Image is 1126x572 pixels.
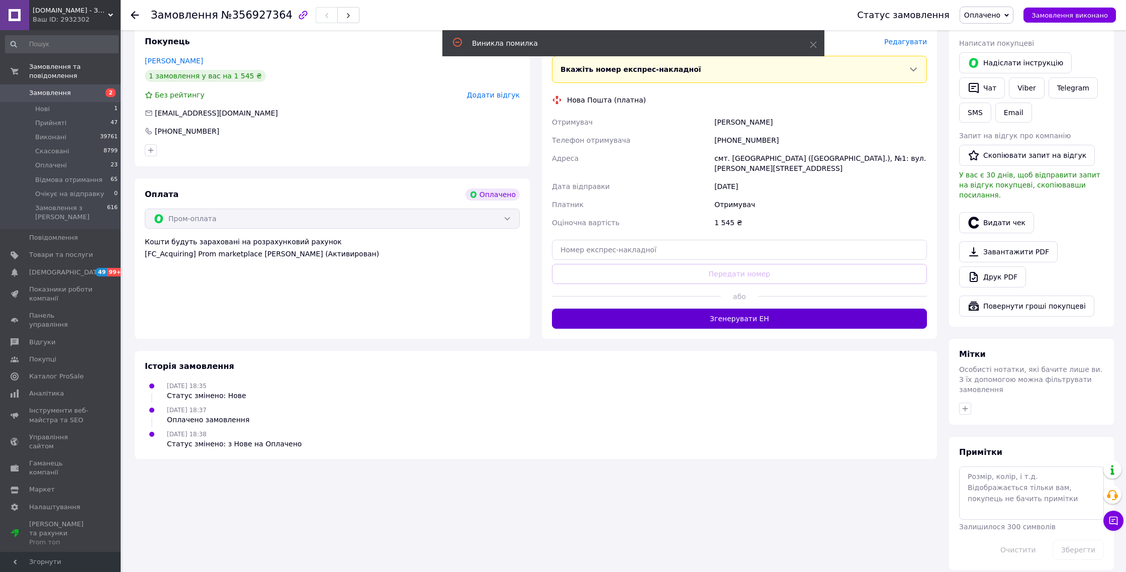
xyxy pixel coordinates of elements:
span: 1 [114,105,118,114]
a: [PERSON_NAME] [145,57,203,65]
button: SMS [959,103,991,123]
span: Дата відправки [552,182,610,190]
div: Кошти будуть зараховані на розрахунковий рахунок [145,237,520,259]
span: Товари та послуги [29,250,93,259]
span: 616 [107,204,118,222]
div: Статус замовлення [857,10,950,20]
span: Редагувати [884,38,927,46]
div: Ваш ID: 2932302 [33,15,121,24]
span: [DATE] 18:38 [167,431,207,438]
div: Отримувач [712,196,929,214]
span: Показники роботи компанії [29,285,93,303]
button: Email [995,103,1032,123]
span: Нові [35,105,50,114]
span: Оплачено [964,11,1000,19]
span: Очікує на відправку [35,189,104,199]
button: Чат з покупцем [1103,511,1123,531]
div: Оплачено замовлення [167,415,249,425]
span: [PERSON_NAME] та рахунки [29,520,93,547]
button: Видати чек [959,212,1034,233]
span: Додати відгук [467,91,520,99]
span: Маркет [29,485,55,494]
div: Prom топ [29,538,93,547]
span: [EMAIL_ADDRESS][DOMAIN_NAME] [155,109,278,117]
span: Телефон отримувача [552,136,630,144]
div: [DATE] [712,177,929,196]
div: Статус змінено: Нове [167,391,246,401]
span: Каталог ProSale [29,372,83,381]
div: смт. [GEOGRAPHIC_DATA] ([GEOGRAPHIC_DATA].), №1: вул. [PERSON_NAME][STREET_ADDRESS] [712,149,929,177]
span: Платник [552,201,584,209]
span: Remkit.pro - Знайдемо все, що вам потрібне! [33,6,108,15]
span: Особисті нотатки, які бачите лише ви. З їх допомогою можна фільтрувати замовлення [959,365,1102,394]
span: Мітки [959,349,986,359]
span: Вкажіть номер експрес-накладної [560,65,701,73]
span: Замовлення та повідомлення [29,62,121,80]
span: Повідомлення [29,233,78,242]
a: Завантажити PDF [959,241,1058,262]
span: Панель управління [29,311,93,329]
span: або [721,292,759,302]
button: Чат [959,77,1005,99]
span: Покупець [145,37,190,46]
span: 23 [111,161,118,170]
span: Гаманець компанії [29,459,93,477]
span: 8799 [104,147,118,156]
span: Запит на відгук про компанію [959,132,1071,140]
input: Пошук [5,35,119,53]
span: Залишилося 300 символів [959,523,1056,531]
div: 1 замовлення у вас на 1 545 ₴ [145,70,266,82]
div: [PHONE_NUMBER] [154,126,220,136]
span: 65 [111,175,118,184]
span: [DATE] 18:37 [167,407,207,414]
span: Покупці [29,355,56,364]
a: Telegram [1049,77,1098,99]
span: Замовлення [29,88,71,98]
div: Оплачено [465,188,520,201]
button: Повернути гроші покупцеві [959,296,1094,317]
span: Історія замовлення [145,361,234,371]
div: [PHONE_NUMBER] [712,131,929,149]
button: Надіслати інструкцію [959,52,1072,73]
span: Прийняті [35,119,66,128]
input: Номер експрес-накладної [552,240,927,260]
div: Виникла помилка [472,38,785,48]
button: Згенерувати ЕН [552,309,927,329]
span: [DEMOGRAPHIC_DATA] [29,268,104,277]
span: Примітки [959,447,1002,457]
div: Нова Пошта (платна) [565,95,648,105]
span: Виконані [35,133,66,142]
span: Відмова отримання [35,175,103,184]
span: Оплачені [35,161,67,170]
span: Написати покупцеві [959,39,1034,47]
span: 39761 [100,133,118,142]
span: Скасовані [35,147,69,156]
span: Адреса [552,154,579,162]
span: Аналітика [29,389,64,398]
button: Скопіювати запит на відгук [959,145,1095,166]
div: Статус змінено: з Нове на Оплачено [167,439,302,449]
div: [PERSON_NAME] [712,113,929,131]
div: 1 545 ₴ [712,214,929,232]
span: У вас є 30 днів, щоб відправити запит на відгук покупцеві, скопіювавши посилання. [959,171,1100,199]
span: 0 [114,189,118,199]
span: Замовлення [151,9,218,21]
span: Замовлення з [PERSON_NAME] [35,204,107,222]
span: 49 [96,268,107,276]
span: 2 [106,88,116,97]
a: Друк PDF [959,266,1026,288]
div: Повернутися назад [131,10,139,20]
span: №356927364 [221,9,293,21]
div: [FC_Acquiring] Prom marketplace [PERSON_NAME] (Активирован) [145,249,520,259]
a: Viber [1009,77,1044,99]
span: Відгуки [29,338,55,347]
span: 47 [111,119,118,128]
span: [DATE] 18:35 [167,383,207,390]
span: Замовлення виконано [1031,12,1108,19]
span: Оплата [145,189,178,199]
span: Управління сайтом [29,433,93,451]
span: Отримувач [552,118,593,126]
button: Замовлення виконано [1023,8,1116,23]
span: Інструменти веб-майстра та SEO [29,406,93,424]
span: Без рейтингу [155,91,205,99]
